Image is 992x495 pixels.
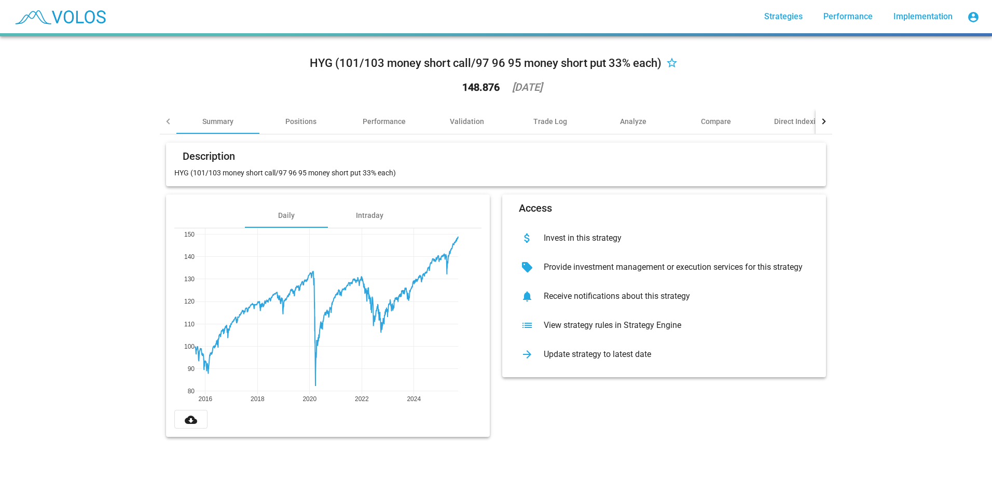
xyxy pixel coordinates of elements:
mat-icon: arrow_forward [519,346,535,363]
summary: DescriptionHYG (101/103 money short call/97 96 95 money short put 33% each)DailyIntradayAccessInv... [160,134,832,445]
span: Strategies [764,11,803,21]
div: Validation [450,116,484,127]
p: HYG (101/103 money short call/97 96 95 money short put 33% each) [174,168,818,178]
mat-icon: star_border [666,58,678,70]
button: Update strategy to latest date [511,340,818,369]
button: View strategy rules in Strategy Engine [511,311,818,340]
button: Provide investment management or execution services for this strategy [511,253,818,282]
span: Performance [823,11,873,21]
mat-icon: attach_money [519,230,535,246]
div: [DATE] [512,82,542,92]
mat-icon: sell [519,259,535,276]
a: Strategies [756,7,811,26]
div: Invest in this strategy [535,233,809,243]
div: 148.876 [462,82,500,92]
mat-card-title: Description [183,151,235,161]
div: Positions [285,116,316,127]
div: Summary [202,116,233,127]
img: blue_transparent.png [8,4,111,30]
button: Invest in this strategy [511,224,818,253]
div: View strategy rules in Strategy Engine [535,320,809,331]
button: Receive notifications about this strategy [511,282,818,311]
div: Direct Indexing [774,116,824,127]
div: HYG (101/103 money short call/97 96 95 money short put 33% each) [310,55,662,72]
mat-icon: account_circle [967,11,980,23]
a: Performance [815,7,881,26]
mat-icon: cloud_download [185,414,197,426]
div: Provide investment management or execution services for this strategy [535,262,809,272]
div: Performance [363,116,406,127]
mat-icon: notifications [519,288,535,305]
div: Analyze [620,116,646,127]
div: Daily [278,210,295,221]
div: Receive notifications about this strategy [535,291,809,301]
div: Update strategy to latest date [535,349,809,360]
mat-icon: list [519,317,535,334]
div: Intraday [356,210,383,221]
div: Trade Log [533,116,567,127]
a: Implementation [885,7,961,26]
div: Compare [701,116,731,127]
span: Implementation [893,11,953,21]
mat-card-title: Access [519,203,552,213]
